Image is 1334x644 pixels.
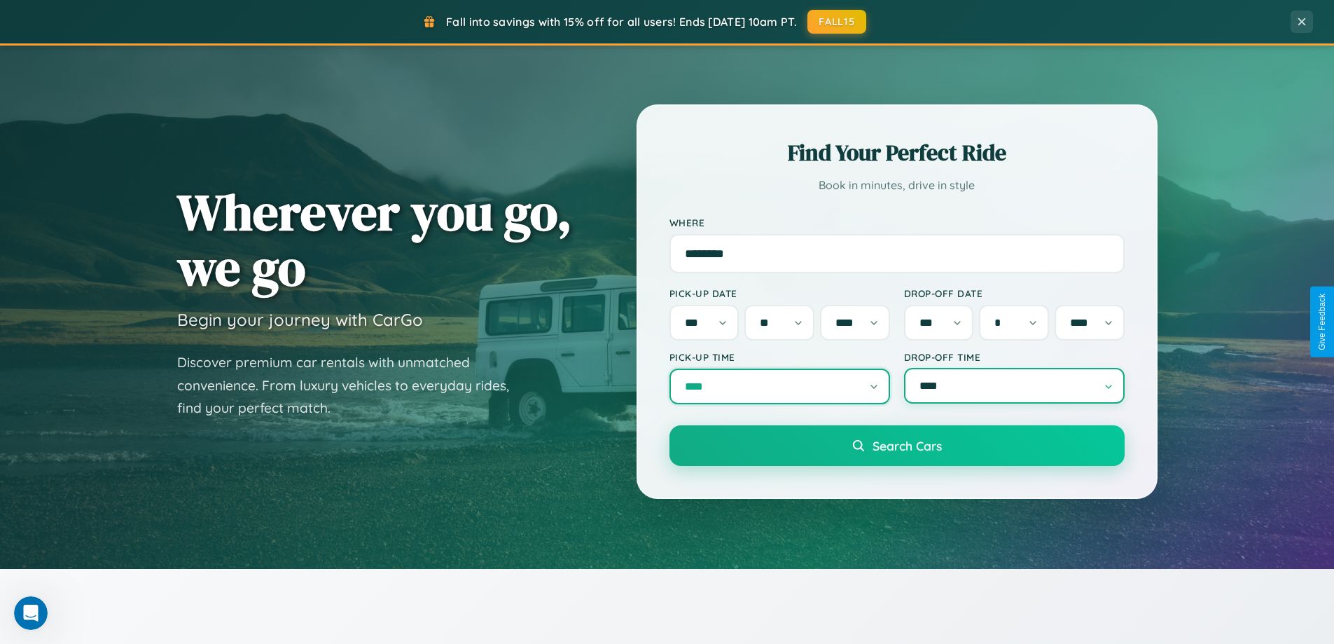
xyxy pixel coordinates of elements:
button: FALL15 [807,10,866,34]
iframe: Intercom live chat [14,596,48,630]
span: Search Cars [873,438,942,453]
p: Discover premium car rentals with unmatched convenience. From luxury vehicles to everyday rides, ... [177,351,527,420]
label: Drop-off Date [904,287,1125,299]
p: Book in minutes, drive in style [669,175,1125,196]
div: Give Feedback [1317,294,1327,350]
button: Search Cars [669,425,1125,466]
span: Fall into savings with 15% off for all users! Ends [DATE] 10am PT. [446,15,797,29]
h2: Find Your Perfect Ride [669,137,1125,168]
h1: Wherever you go, we go [177,184,572,295]
h3: Begin your journey with CarGo [177,309,423,330]
label: Drop-off Time [904,351,1125,363]
label: Where [669,217,1125,228]
label: Pick-up Time [669,351,890,363]
label: Pick-up Date [669,287,890,299]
